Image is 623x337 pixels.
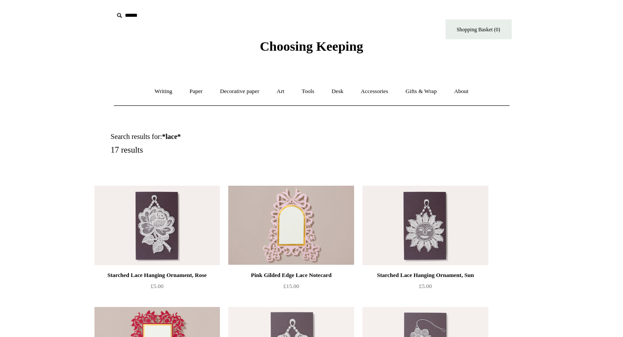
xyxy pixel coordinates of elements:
[269,80,292,103] a: Art
[397,80,445,103] a: Gifts & Wrap
[446,19,512,39] a: Shopping Basket (0)
[181,80,211,103] a: Paper
[283,283,299,289] span: £15.00
[94,186,220,265] a: Starched Lace Hanging Ornament, Rose Starched Lace Hanging Ornament, Rose
[230,270,351,281] div: Pink Gilded Edge Lace Notecard
[212,80,267,103] a: Decorative paper
[362,186,488,265] img: Starched Lace Hanging Ornament, Sun
[294,80,322,103] a: Tools
[94,270,220,306] a: Starched Lace Hanging Ornament, Rose £5.00
[97,270,218,281] div: Starched Lace Hanging Ornament, Rose
[353,80,396,103] a: Accessories
[111,132,322,141] h1: Search results for:
[362,270,488,306] a: Starched Lace Hanging Ornament, Sun £5.00
[260,39,363,53] span: Choosing Keeping
[260,46,363,52] a: Choosing Keeping
[151,283,163,289] span: £5.00
[446,80,476,103] a: About
[111,145,322,155] h5: 17 results
[365,270,486,281] div: Starched Lace Hanging Ornament, Sun
[419,283,432,289] span: £5.00
[228,186,354,265] a: Pink Gilded Edge Lace Notecard Pink Gilded Edge Lace Notecard
[94,186,220,265] img: Starched Lace Hanging Ornament, Rose
[147,80,180,103] a: Writing
[228,270,354,306] a: Pink Gilded Edge Lace Notecard £15.00
[228,186,354,265] img: Pink Gilded Edge Lace Notecard
[362,186,488,265] a: Starched Lace Hanging Ornament, Sun Starched Lace Hanging Ornament, Sun
[324,80,351,103] a: Desk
